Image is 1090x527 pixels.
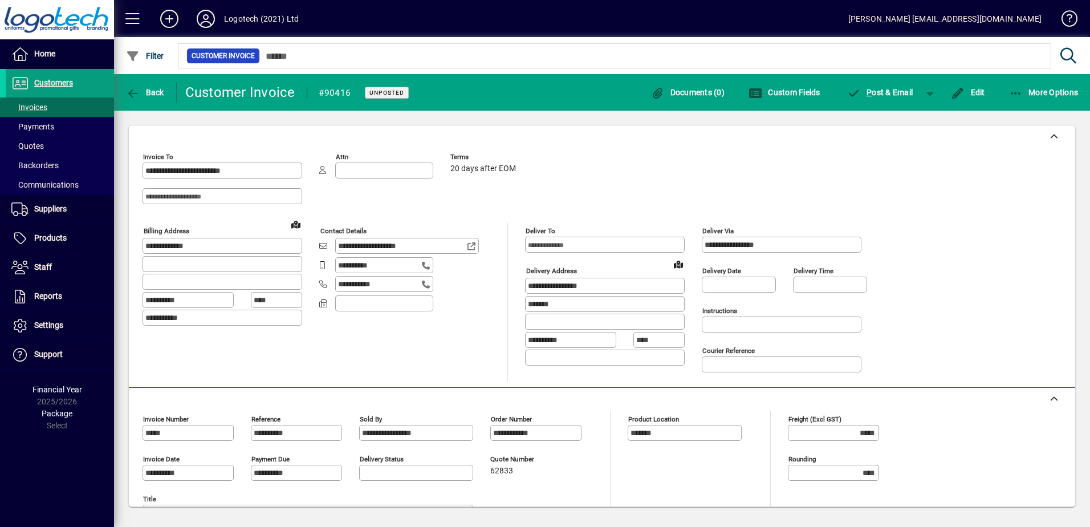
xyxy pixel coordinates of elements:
mat-label: Product location [628,415,679,423]
span: Settings [34,321,63,330]
a: Communications [6,175,114,194]
mat-label: Order number [491,415,532,423]
app-page-header-button: Back [114,82,177,103]
mat-label: Invoice To [143,153,173,161]
mat-label: Title [143,495,156,503]
button: More Options [1006,82,1081,103]
span: Reports [34,291,62,301]
span: Backorders [11,161,59,170]
span: ost & Email [847,88,913,97]
button: Post & Email [841,82,919,103]
span: 62833 [490,467,513,476]
mat-label: Courier Reference [702,347,755,355]
a: View on map [287,215,305,233]
span: Package [42,409,72,418]
button: Back [123,82,167,103]
span: Customers [34,78,73,87]
span: Terms [450,153,519,161]
a: Reports [6,282,114,311]
a: Support [6,340,114,369]
button: Documents (0) [648,82,727,103]
mat-label: Rounding [788,455,816,463]
mat-label: Deliver via [702,227,734,235]
a: Knowledge Base [1053,2,1076,39]
span: Home [34,49,55,58]
mat-label: Attn [336,153,348,161]
span: Financial Year [32,385,82,394]
span: More Options [1009,88,1079,97]
mat-label: Delivery time [794,267,833,275]
a: View on map [669,255,688,273]
mat-label: Invoice date [143,455,180,463]
button: Custom Fields [746,82,823,103]
span: Custom Fields [749,88,820,97]
mat-label: Freight (excl GST) [788,415,841,423]
span: 20 days after EOM [450,164,516,173]
button: Add [151,9,188,29]
mat-label: Delivery status [360,455,404,463]
mat-label: Payment due [251,455,290,463]
a: Products [6,224,114,253]
span: P [867,88,872,97]
span: Customer Invoice [192,50,255,62]
mat-label: Instructions [702,307,737,315]
span: Products [34,233,67,242]
span: Suppliers [34,204,67,213]
div: Logotech (2021) Ltd [224,10,299,28]
span: Payments [11,122,54,131]
a: Home [6,40,114,68]
mat-label: Invoice number [143,415,189,423]
a: Payments [6,117,114,136]
mat-label: Sold by [360,415,382,423]
a: Backorders [6,156,114,175]
mat-label: Deliver To [526,227,555,235]
span: Communications [11,180,79,189]
span: Invoices [11,103,47,112]
a: Invoices [6,98,114,117]
button: Filter [123,46,167,66]
div: [PERSON_NAME] [EMAIL_ADDRESS][DOMAIN_NAME] [848,10,1042,28]
a: Staff [6,253,114,282]
span: Filter [126,51,164,60]
span: Staff [34,262,52,271]
a: Quotes [6,136,114,156]
span: Unposted [369,89,404,96]
span: Edit [951,88,985,97]
span: Quotes [11,141,44,151]
button: Edit [948,82,988,103]
mat-label: Delivery date [702,267,741,275]
span: Quote number [490,456,559,463]
div: Customer Invoice [185,83,295,102]
span: Documents (0) [650,88,725,97]
a: Settings [6,311,114,340]
mat-label: Reference [251,415,280,423]
button: Profile [188,9,224,29]
a: Suppliers [6,195,114,224]
span: Back [126,88,164,97]
div: #90416 [319,84,351,102]
span: Support [34,350,63,359]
